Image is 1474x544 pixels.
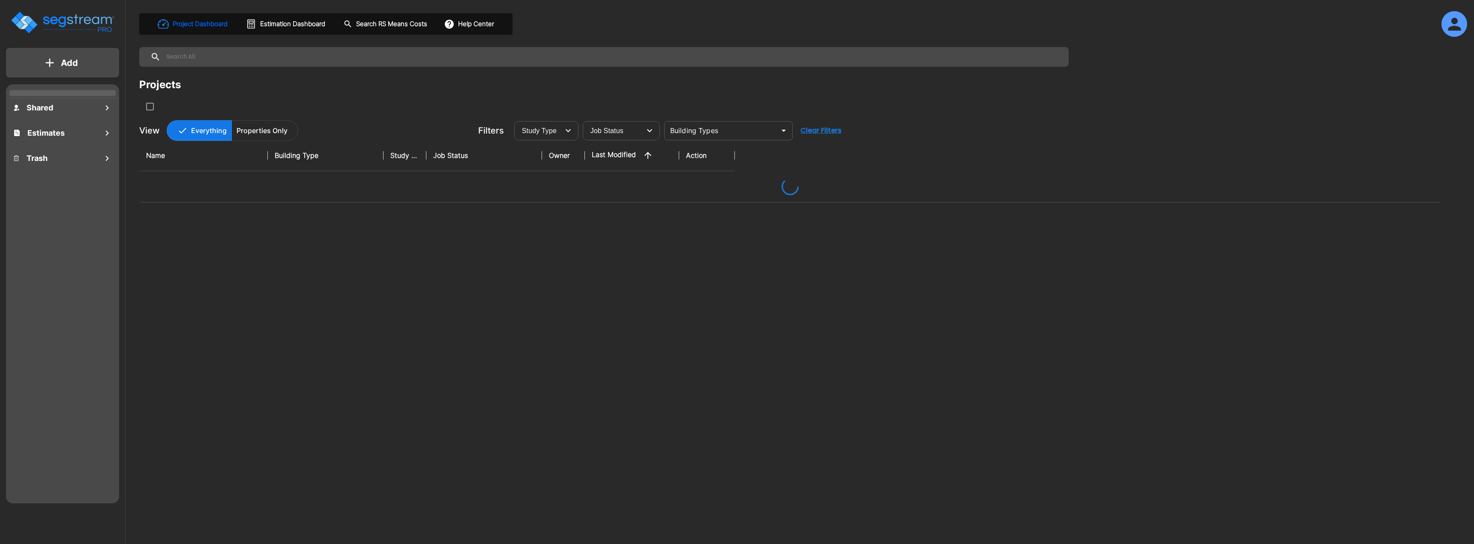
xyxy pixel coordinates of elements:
[778,125,790,137] button: Open
[141,98,159,115] button: SelectAll
[522,127,557,134] span: Study Type
[590,127,623,134] span: Job Status
[237,125,288,136] p: Properties Only
[584,119,641,143] div: Select
[442,16,497,32] button: Help Center
[679,140,735,171] th: Action
[27,152,48,164] h1: Trash
[6,51,119,75] button: Add
[340,16,432,33] button: Search RS Means Costs
[542,140,585,171] th: Owner
[27,127,65,139] h1: Estimates
[667,125,776,137] input: Building Types
[173,19,228,29] h1: Project Dashboard
[516,119,560,143] div: Select
[10,10,115,35] img: Logo
[383,140,426,171] th: Study Type
[139,77,181,92] div: Projects
[167,120,232,141] button: Everything
[356,19,427,29] h1: Search RS Means Costs
[243,15,330,33] button: Estimation Dashboard
[161,47,1064,67] input: Search All
[797,122,845,139] button: Clear Filters
[139,140,268,171] th: Name
[260,19,325,29] h1: Estimation Dashboard
[478,124,504,137] p: Filters
[154,15,232,33] button: Project Dashboard
[139,124,160,137] p: View
[191,125,227,136] p: Everything
[61,56,78,69] p: Add
[167,120,298,141] div: Platform
[426,140,542,171] th: Job Status
[585,140,679,171] th: Last Modified
[27,102,53,113] h1: Shared
[268,140,383,171] th: Building Type
[231,120,298,141] button: Properties Only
